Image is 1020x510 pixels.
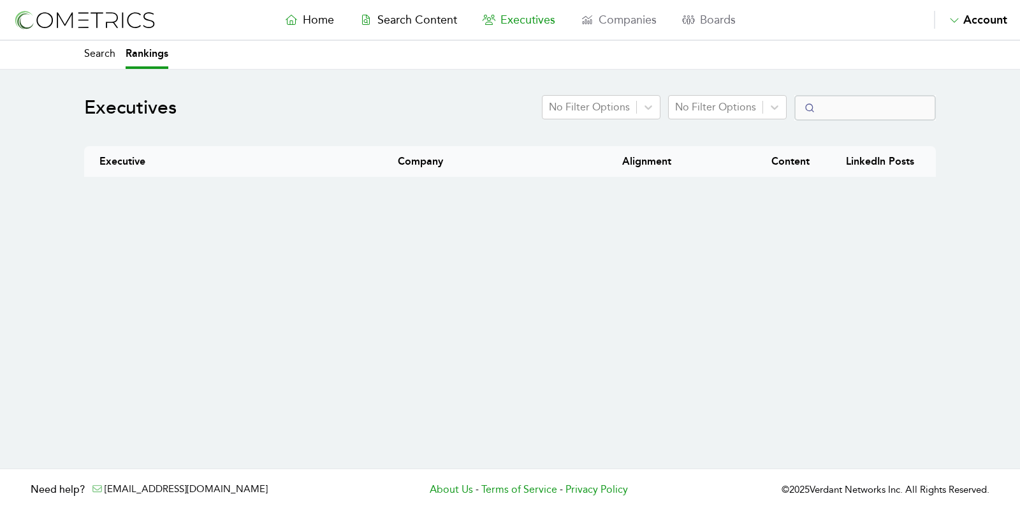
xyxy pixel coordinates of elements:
[398,154,622,169] h2: Company
[84,96,177,119] h1: Executives
[31,482,85,497] h3: Need help?
[934,11,1007,29] button: Account
[470,11,568,29] a: Executives
[568,11,669,29] a: Companies
[430,482,473,497] a: About Us
[771,154,846,169] h2: Content
[565,482,628,497] a: Privacy Policy
[599,13,657,27] span: Companies
[560,482,563,497] span: -
[782,483,989,497] p: © 2025 Verdant Networks Inc. All Rights Reserved.
[963,13,1007,27] span: Account
[126,41,168,69] a: Rankings
[500,13,555,27] span: Executives
[347,11,470,29] a: Search Content
[84,41,115,69] a: Search
[846,154,921,169] h2: LinkedIn Posts
[303,13,334,27] span: Home
[272,11,347,29] a: Home
[794,95,936,121] input: Search
[700,13,736,27] span: Boards
[105,483,268,495] a: [EMAIL_ADDRESS][DOMAIN_NAME]
[669,11,748,29] a: Boards
[622,154,771,169] h2: Alignment
[99,154,398,169] h2: Executive
[476,482,479,497] span: -
[13,8,156,32] img: logo-refresh-RPX2ODFg.svg
[481,482,557,497] a: Terms of Service
[377,13,457,27] span: Search Content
